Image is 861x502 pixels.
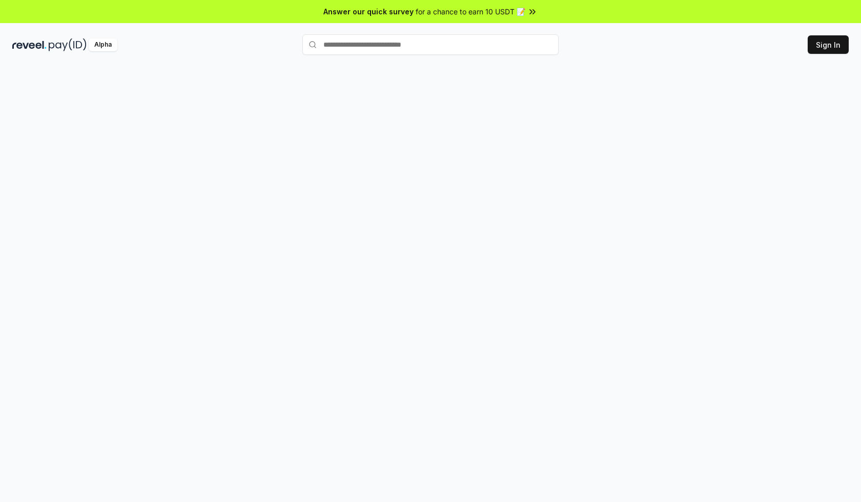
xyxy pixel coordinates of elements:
[416,6,525,17] span: for a chance to earn 10 USDT 📝
[12,38,47,51] img: reveel_dark
[89,38,117,51] div: Alpha
[49,38,87,51] img: pay_id
[323,6,414,17] span: Answer our quick survey
[808,35,849,54] button: Sign In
